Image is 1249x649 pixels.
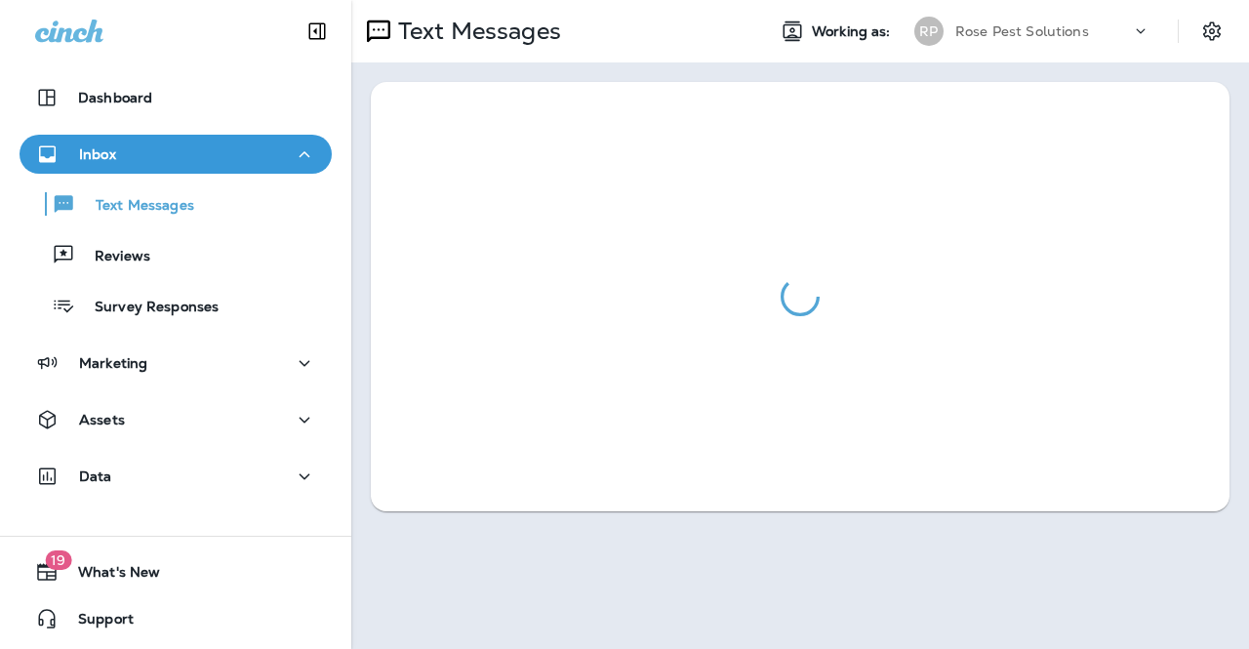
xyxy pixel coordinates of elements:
button: Survey Responses [20,285,332,326]
p: Assets [79,412,125,427]
p: Text Messages [390,17,561,46]
p: Survey Responses [75,299,219,317]
span: Working as: [812,23,895,40]
p: Dashboard [78,90,152,105]
button: 19What's New [20,552,332,591]
p: Inbox [79,146,116,162]
button: Settings [1194,14,1229,49]
p: Reviews [75,248,150,266]
p: Data [79,468,112,484]
button: Reviews [20,234,332,275]
span: What's New [59,564,160,588]
button: Text Messages [20,183,332,224]
p: Rose Pest Solutions [955,23,1089,39]
button: Collapse Sidebar [290,12,344,51]
span: Support [59,611,134,634]
button: Marketing [20,344,332,383]
button: Dashboard [20,78,332,117]
button: Inbox [20,135,332,174]
p: Text Messages [76,197,194,216]
span: 19 [45,550,71,570]
button: Data [20,457,332,496]
button: Assets [20,400,332,439]
button: Support [20,599,332,638]
div: RP [914,17,944,46]
p: Marketing [79,355,147,371]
